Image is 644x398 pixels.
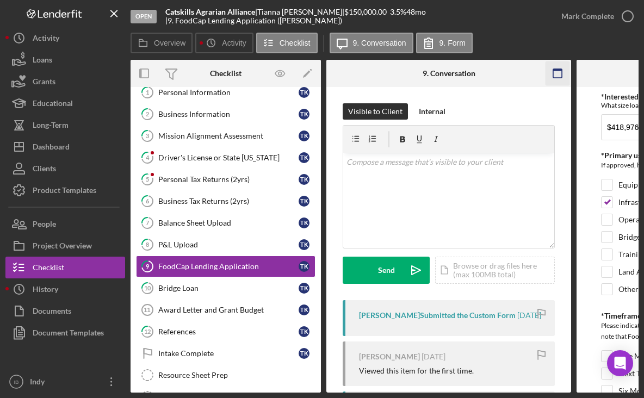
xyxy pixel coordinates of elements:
[33,92,73,117] div: Educational
[165,8,257,16] div: |
[5,71,125,92] a: Grants
[33,179,96,204] div: Product Templates
[416,33,473,53] button: 9. Form
[158,327,299,336] div: References
[158,197,299,206] div: Business Tax Returns (2yrs)
[5,92,125,114] button: Educational
[131,10,157,23] div: Open
[158,371,315,380] div: Resource Sheet Prep
[299,304,309,315] div: T K
[618,284,639,295] label: Other
[33,136,70,160] div: Dashboard
[136,277,315,299] a: 10Bridge LoanTK
[33,300,71,325] div: Documents
[344,8,390,16] div: $150,000.00
[136,212,315,234] a: 7Balance Sheet UploadTK
[144,328,151,335] tspan: 12
[5,371,125,393] button: IBIndy [PERSON_NAME]
[158,284,299,293] div: Bridge Loan
[158,175,299,184] div: Personal Tax Returns (2yrs)
[5,235,125,257] button: Project Overview
[165,7,255,16] b: Catskills Agrarian Alliance
[158,219,299,227] div: Balance Sheet Upload
[136,125,315,147] a: 3Mission Alignment AssessmentTK
[299,283,309,294] div: T K
[299,109,309,120] div: T K
[5,322,125,344] button: Document Templates
[136,234,315,256] a: 8P&L UploadTK
[5,158,125,179] button: Clients
[33,114,69,139] div: Long-Term
[158,240,299,249] div: P&L Upload
[5,213,125,235] a: People
[146,219,150,226] tspan: 7
[299,217,309,228] div: T K
[195,33,253,53] button: Activity
[348,103,403,120] div: Visible to Client
[359,352,420,361] div: [PERSON_NAME]
[359,366,474,375] div: Viewed this item for the first time.
[256,33,318,53] button: Checklist
[136,364,315,386] a: Resource Sheet Prep
[5,179,125,201] a: Product Templates
[406,8,426,16] div: 48 mo
[561,5,614,27] div: Mark Complete
[165,16,342,25] div: | 9. FoodCap Lending Application ([PERSON_NAME])
[5,300,125,322] button: Documents
[550,5,639,27] button: Mark Complete
[146,263,150,270] tspan: 9
[136,103,315,125] a: 2Business InformationTK
[33,158,56,182] div: Clients
[33,235,92,259] div: Project Overview
[146,176,149,183] tspan: 5
[5,257,125,278] a: Checklist
[423,69,475,78] div: 9. Conversation
[5,278,125,300] button: History
[299,174,309,185] div: T K
[607,350,633,376] div: Open Intercom Messenger
[136,82,315,103] a: 1Personal InformationTK
[299,239,309,250] div: T K
[136,321,315,343] a: 12ReferencesTK
[299,196,309,207] div: T K
[517,311,541,320] time: 2025-05-15 18:15
[5,49,125,71] button: Loans
[299,152,309,163] div: T K
[299,130,309,141] div: T K
[343,103,408,120] button: Visible to Client
[158,262,299,271] div: FoodCap Lending Application
[146,197,150,204] tspan: 6
[257,8,344,16] div: Tianna [PERSON_NAME] |
[158,110,299,119] div: Business Information
[33,278,58,303] div: History
[419,103,445,120] div: Internal
[136,299,315,321] a: 11Award Letter and Grant BudgetTK
[5,114,125,136] a: Long-Term
[378,257,395,284] div: Send
[413,103,451,120] button: Internal
[359,311,516,320] div: [PERSON_NAME] Submitted the Custom Form
[343,257,430,284] button: Send
[5,27,125,49] button: Activity
[144,284,151,291] tspan: 10
[299,261,309,272] div: T K
[158,349,299,358] div: Intake Complete
[136,169,315,190] a: 5Personal Tax Returns (2yrs)TK
[33,257,64,281] div: Checklist
[144,307,150,313] tspan: 11
[131,33,193,53] button: Overview
[33,49,52,73] div: Loans
[5,136,125,158] button: Dashboard
[146,89,149,96] tspan: 1
[390,8,406,16] div: 3.5 %
[33,71,55,95] div: Grants
[439,39,466,47] label: 9. Form
[299,326,309,337] div: T K
[14,379,18,385] text: IB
